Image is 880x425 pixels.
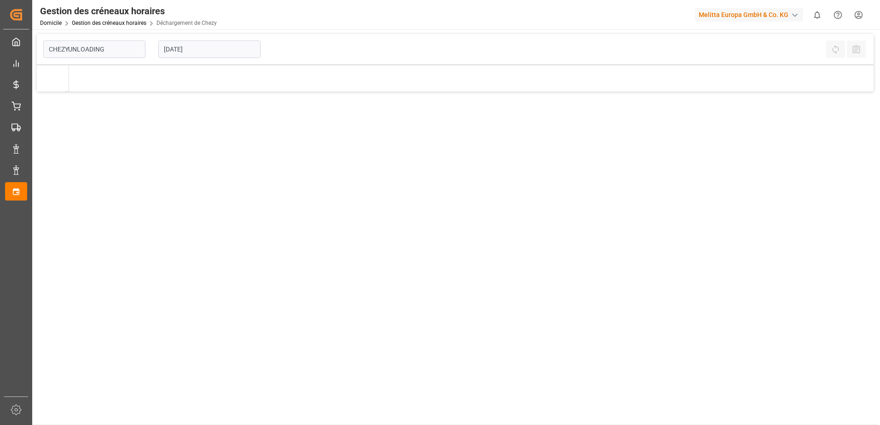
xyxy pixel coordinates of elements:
[807,5,828,25] button: Afficher 0 nouvelles notifications
[40,4,217,18] div: Gestion des créneaux horaires
[158,40,261,58] input: JJ-MM-AAAA
[72,20,146,26] a: Gestion des créneaux horaires
[43,40,145,58] input: Type à rechercher/sélectionner
[828,5,848,25] button: Centre d’aide
[695,6,807,23] button: Melitta Europa GmbH & Co. KG
[699,10,788,20] font: Melitta Europa GmbH & Co. KG
[40,20,62,26] a: Domicile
